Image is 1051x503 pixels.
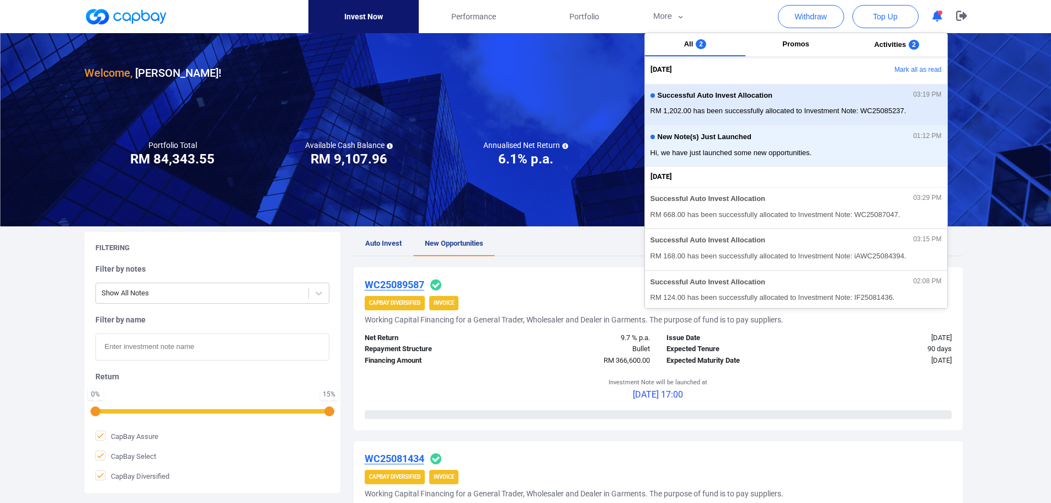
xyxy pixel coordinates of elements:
[609,388,707,402] p: [DATE] 17:00
[650,64,672,76] span: [DATE]
[356,355,508,367] div: Financing Amount
[809,332,960,344] div: [DATE]
[658,133,751,141] span: New Note(s) Just Launched
[369,474,420,480] strong: CapBay Diversified
[365,315,783,325] h5: Working Capital Financing for a General Trader, Wholesaler and Dealer in Garments. The purpose of...
[148,140,197,150] h5: Portfolio Total
[95,264,329,274] h5: Filter by notes
[828,61,947,80] button: Mark all as read
[95,315,329,325] h5: Filter by name
[650,278,766,287] span: Successful Auto Invest Allocation
[90,391,101,398] div: 0 %
[873,11,897,22] span: Top Up
[365,239,402,247] span: Auto Invest
[650,105,942,117] span: RM 1,202.00 has been successfully allocated to Investment Note: WC25085237.
[645,84,947,125] button: Successful Auto Invest Allocation03:19 PMRM 1,202.00 has been successfully allocated to Investmen...
[696,39,706,49] span: 2
[684,40,693,48] span: All
[569,10,599,23] span: Portfolio
[604,356,650,364] span: RM 366,600.00
[507,343,658,355] div: Bullet
[913,133,941,140] span: 01:12 PM
[658,92,773,100] span: Successful Auto Invest Allocation
[846,33,947,56] button: Activities2
[658,355,809,367] div: Expected Maturity Date
[650,292,942,303] span: RM 124.00 has been successfully allocated to Investment Note: IF25081436.
[650,209,942,220] span: RM 668.00 has been successfully allocated to Investment Note: WC25087047.
[658,343,809,355] div: Expected Tenure
[650,195,766,203] span: Successful Auto Invest Allocation
[809,343,960,355] div: 90 days
[778,5,844,28] button: Withdraw
[645,229,947,270] button: Successful Auto Invest Allocation03:15 PMRM 168.00 has been successfully allocated to Investment ...
[305,140,393,150] h5: Available Cash Balance
[365,489,783,499] h5: Working Capital Financing for a General Trader, Wholesaler and Dealer in Garments. The purpose of...
[425,239,483,247] span: New Opportunities
[650,147,942,158] span: Hi, we have just launched some new opportunities.
[507,332,658,344] div: 9.7 % p.a.
[609,378,707,388] p: Investment Note will be launched at
[84,66,132,80] span: Welcome,
[809,355,960,367] div: [DATE]
[650,171,672,183] span: [DATE]
[745,33,846,56] button: Promos
[95,243,130,253] h5: Filtering
[369,300,420,306] strong: CapBay Diversified
[356,343,508,355] div: Repayment Structure
[645,187,947,229] button: Successful Auto Invest Allocation03:29 PMRM 668.00 has been successfully allocated to Investment ...
[434,474,454,480] strong: Invoice
[658,332,809,344] div: Issue Date
[95,470,169,481] span: CapBay Diversified
[95,451,156,462] span: CapBay Select
[323,391,335,398] div: 15 %
[451,10,496,23] span: Performance
[650,251,942,262] span: RM 168.00 has been successfully allocated to Investment Note: iAWC25084394.
[852,5,919,28] button: Top Up
[498,150,553,168] h3: 6.1% p.a.
[356,332,508,344] div: Net Return
[650,236,766,245] span: Successful Auto Invest Allocation
[130,150,215,168] h3: RM 84,343.55
[95,431,158,442] span: CapBay Assure
[913,236,941,243] span: 03:15 PM
[645,33,746,56] button: All2
[365,453,424,464] u: WC25081434
[95,333,329,361] input: Enter investment note name
[84,64,221,82] h3: [PERSON_NAME] !
[95,372,329,382] h5: Return
[365,279,424,290] u: WC25089587
[311,150,387,168] h3: RM 9,107.96
[913,278,941,285] span: 02:08 PM
[645,271,947,312] button: Successful Auto Invest Allocation02:08 PMRM 124.00 has been successfully allocated to Investment ...
[483,140,568,150] h5: Annualised Net Return
[874,40,906,49] span: Activities
[909,40,919,50] span: 2
[913,194,941,202] span: 03:29 PM
[913,91,941,99] span: 03:19 PM
[782,40,809,48] span: Promos
[434,300,454,306] strong: Invoice
[645,125,947,167] button: New Note(s) Just Launched01:12 PMHi, we have just launched some new opportunities.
